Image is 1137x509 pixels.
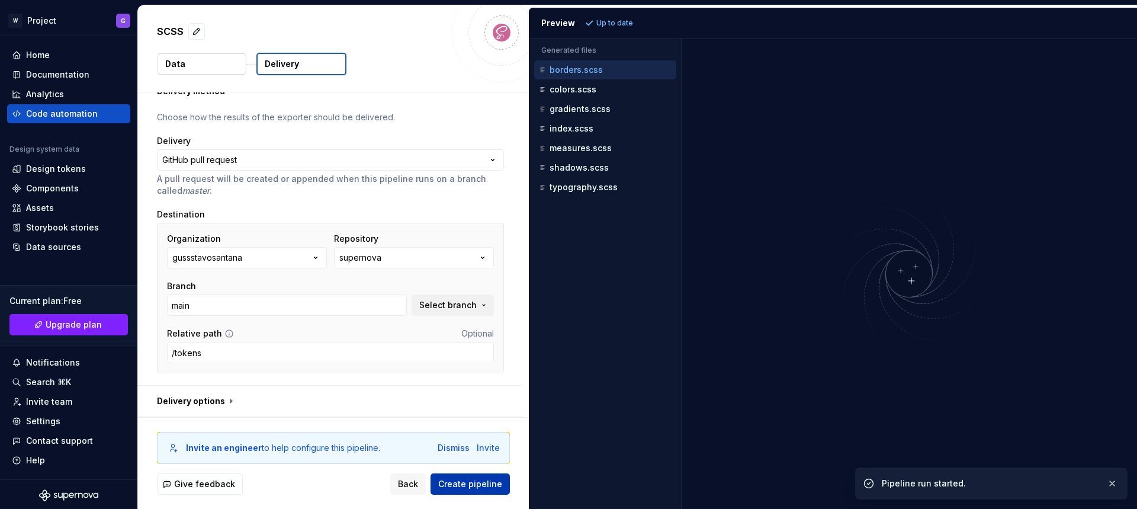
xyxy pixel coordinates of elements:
button: gradients.scss [534,103,676,116]
button: shadows.scss [534,161,676,174]
a: Home [7,46,130,65]
p: borders.scss [550,65,603,75]
a: Documentation [7,65,130,84]
label: Destination [157,209,205,220]
button: supernova [334,247,494,268]
span: Back [398,478,418,490]
button: Create pipeline [431,473,510,495]
p: shadows.scss [550,163,609,172]
div: Invite team [26,396,72,408]
button: WProjectG [2,8,135,33]
p: colors.scss [550,85,596,94]
p: A pull request will be created or appended when this pipeline runs on a branch called . [157,173,504,197]
p: Choose how the results of the exporter should be delivered. [157,111,504,123]
label: Relative path [167,328,222,340]
span: Select branch [419,299,477,311]
a: Invite team [7,392,130,411]
svg: Supernova Logo [39,489,98,501]
button: Select branch [412,294,494,316]
button: Delivery [256,53,346,75]
div: Analytics [26,88,64,100]
div: Home [26,49,50,61]
a: Upgrade plan [9,314,128,335]
label: Organization [167,233,221,245]
a: Code automation [7,104,130,123]
p: SCSS [157,24,184,39]
a: Components [7,179,130,198]
div: Code automation [26,108,98,120]
div: Storybook stories [26,222,99,233]
a: Assets [7,199,130,217]
div: supernova [339,252,381,264]
span: Give feedback [174,478,235,490]
p: index.scss [550,124,593,133]
button: typography.scss [534,181,676,194]
div: Design system data [9,145,79,154]
label: Delivery [157,135,191,147]
button: index.scss [534,122,676,135]
button: Help [7,451,130,470]
a: Storybook stories [7,218,130,237]
p: Generated files [541,46,669,55]
button: colors.scss [534,83,676,96]
div: Preview [541,17,575,29]
button: measures.scss [534,142,676,155]
p: Delivery [265,58,299,70]
div: Settings [26,415,60,427]
div: Components [26,183,79,194]
b: Invite an engineer [186,443,262,453]
div: Contact support [26,435,93,447]
div: Notifications [26,357,80,369]
span: Optional [461,328,494,338]
div: G [121,16,126,25]
a: Analytics [7,85,130,104]
span: Create pipeline [438,478,502,490]
div: W [8,14,23,28]
button: Data [158,53,246,75]
p: Data [165,58,185,70]
div: Project [27,15,56,27]
div: Assets [26,202,54,214]
a: Settings [7,412,130,431]
p: typography.scss [550,183,618,192]
button: borders.scss [534,63,676,76]
div: Current plan : Free [9,295,128,307]
button: Invite [477,442,500,454]
div: Design tokens [26,163,86,175]
a: Design tokens [7,159,130,178]
button: Search ⌘K [7,373,130,392]
div: Data sources [26,241,81,253]
span: Upgrade plan [46,319,102,331]
button: Dismiss [438,442,470,454]
label: Branch [167,280,196,292]
div: Search ⌘K [26,376,71,388]
input: Enter a branch name or select a branch [167,294,407,316]
i: master [182,185,210,196]
div: Documentation [26,69,89,81]
div: gussstavosantana [172,252,242,264]
p: gradients.scss [550,104,611,114]
button: Notifications [7,353,130,372]
a: Data sources [7,238,130,257]
div: to help configure this pipeline. [186,442,380,454]
button: Back [390,473,426,495]
p: Up to date [596,18,633,28]
div: Help [26,454,45,466]
button: gussstavosantana [167,247,327,268]
div: Pipeline run started. [882,478,1097,489]
p: measures.scss [550,143,612,153]
button: Contact support [7,431,130,450]
button: Give feedback [157,473,243,495]
label: Repository [334,233,378,245]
